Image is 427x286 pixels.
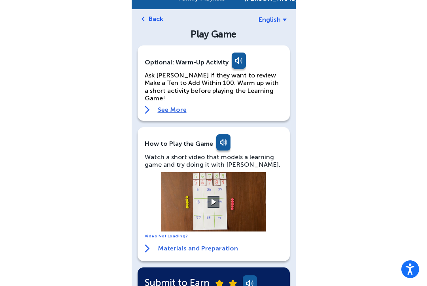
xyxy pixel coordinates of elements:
img: right-arrow.svg [145,245,150,252]
img: right-arrow.svg [145,106,150,114]
div: Watch a short video that models a learning game and try doing it with [PERSON_NAME]. [145,153,283,168]
a: Back [149,15,163,23]
img: left-arrow.svg [142,17,145,21]
p: Ask [PERSON_NAME] if they want to review Make a Ten to Add Within 100. Warm up with a short activ... [145,71,283,102]
div: Play Game [146,30,282,39]
span: English [259,16,281,23]
div: Optional: Warm-Up Activity [145,53,283,71]
a: English [259,16,287,23]
a: See More [145,106,283,114]
a: Video Not Loading? [145,234,188,239]
div: How to Play the Game [145,140,213,147]
a: Materials and Preparation [145,245,238,252]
